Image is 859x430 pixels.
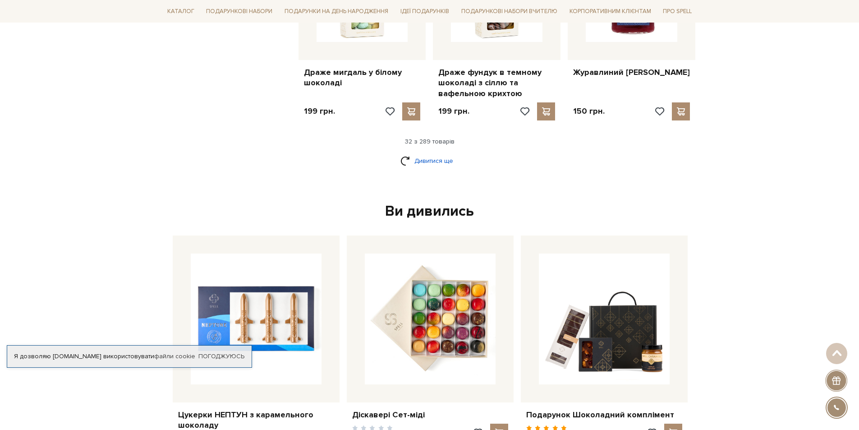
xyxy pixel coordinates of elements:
[202,5,276,18] a: Подарункові набори
[438,106,469,116] p: 199 грн.
[304,67,421,88] a: Драже мигдаль у білому шоколаді
[164,5,198,18] a: Каталог
[400,153,459,169] a: Дивитися ще
[566,5,655,18] a: Корпоративним клієнтам
[352,410,508,420] a: Діскавері Сет-міді
[160,138,699,146] div: 32 з 289 товарів
[526,410,682,420] a: Подарунок Шоколадний комплімент
[458,4,561,19] a: Подарункові набори Вчителю
[438,67,555,99] a: Драже фундук в темному шоколаді з сіллю та вафельною крихтою
[198,352,244,361] a: Погоджуюсь
[573,106,605,116] p: 150 грн.
[573,67,690,78] a: Журавлиний [PERSON_NAME]
[397,5,453,18] a: Ідеї подарунків
[281,5,392,18] a: Подарунки на День народження
[659,5,695,18] a: Про Spell
[7,352,252,361] div: Я дозволяю [DOMAIN_NAME] використовувати
[169,202,690,221] div: Ви дивились
[304,106,335,116] p: 199 грн.
[154,352,195,360] a: файли cookie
